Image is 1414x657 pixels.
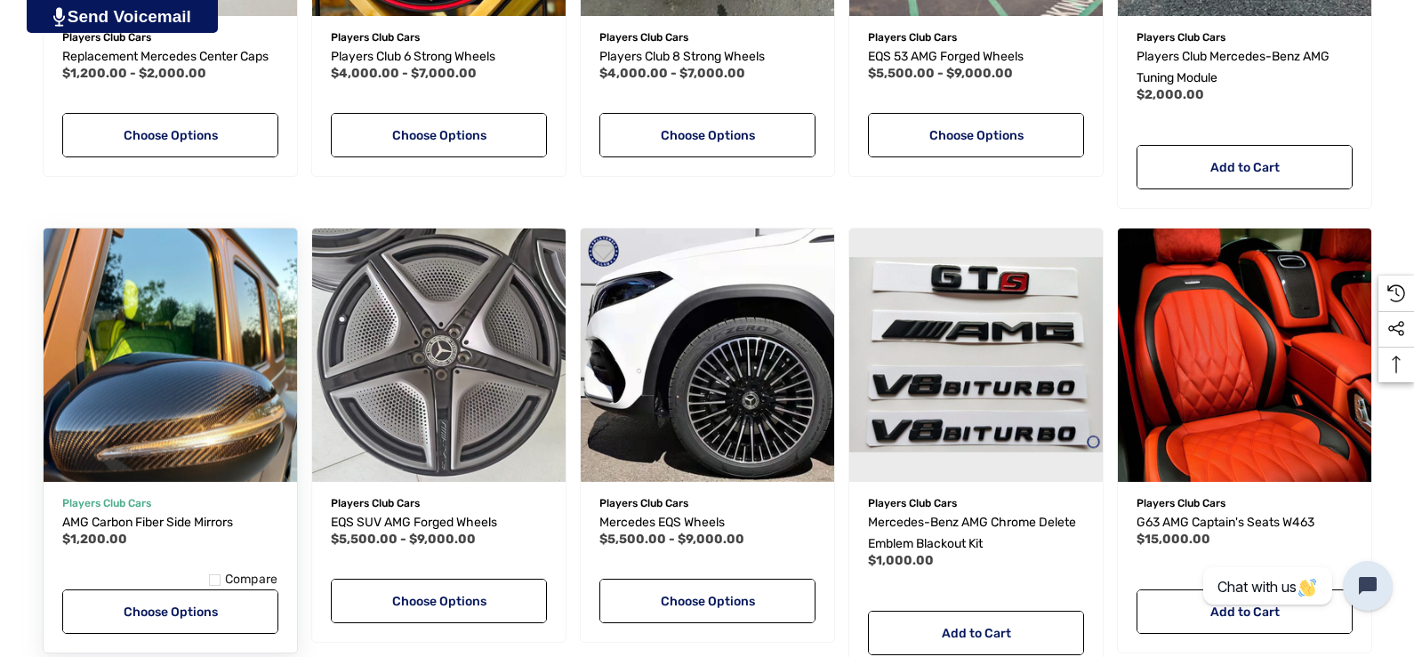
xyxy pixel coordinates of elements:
svg: Top [1378,356,1414,373]
a: Players Club 6 Strong Wheels,Price range from $4,000.00 to $7,000.00 [331,46,547,68]
a: G63 AMG Captain's Seats W463,$15,000.00 [1118,228,1371,482]
p: Players Club Cars [331,26,547,49]
svg: Social Media [1387,320,1405,338]
p: Players Club Cars [868,492,1084,515]
span: $1,200.00 [62,532,127,547]
a: Players Club 8 Strong Wheels,Price range from $4,000.00 to $7,000.00 [599,46,815,68]
a: G63 AMG Captain's Seats W463,$15,000.00 [1137,512,1353,533]
span: $4,000.00 - $7,000.00 [331,66,477,81]
p: Players Club Cars [599,492,815,515]
span: AMG Carbon Fiber Side Mirrors [62,515,233,530]
span: $5,500.00 - $9,000.00 [331,532,476,547]
span: $1,200.00 - $2,000.00 [62,66,206,81]
a: Mercedes-Benz AMG Chrome Delete Emblem Blackout Kit,$1,000.00 [849,228,1103,482]
img: Mercedes EQS Wheels [581,228,834,482]
span: $15,000.00 [1137,532,1210,547]
p: Players Club Cars [331,492,547,515]
img: Custom G Wagon Interior [1118,228,1371,482]
span: EQS 53 AMG Forged Wheels [868,49,1024,64]
a: Choose Options [62,589,278,634]
img: AMG Carbon Fiber Side Mirrors [30,215,309,494]
span: Mercedes EQS Wheels [599,515,725,530]
a: Choose Options [331,579,547,623]
span: Compare [225,572,278,588]
a: EQS 53 AMG Forged Wheels,Price range from $5,500.00 to $9,000.00 [868,46,1084,68]
a: Choose Options [599,579,815,623]
span: G63 AMG Captain's Seats W463 [1137,515,1314,530]
a: Choose Options [868,113,1084,157]
span: Replacement Mercedes Center Caps [62,49,269,64]
span: EQS SUV AMG Forged Wheels [331,515,497,530]
p: Players Club Cars [599,26,815,49]
a: Add to Cart [868,611,1084,655]
p: Players Club Cars [62,492,278,515]
a: Mercedes EQS Wheels,Price range from $5,500.00 to $9,000.00 [599,512,815,533]
span: $2,000.00 [1137,87,1204,102]
p: Players Club Cars [62,26,278,49]
a: Choose Options [331,113,547,157]
a: AMG Carbon Fiber Side Mirrors,$1,200.00 [44,228,297,482]
p: Players Club Cars [1137,492,1353,515]
span: $5,500.00 - $9,000.00 [599,532,744,547]
span: $1,000.00 [868,553,934,568]
a: EQS SUV AMG Forged Wheels,Price range from $5,500.00 to $9,000.00 [331,512,547,533]
span: $5,500.00 - $9,000.00 [868,66,1013,81]
a: Choose Options [599,113,815,157]
a: Players Club Mercedes-Benz AMG Tuning Module,$2,000.00 [1137,46,1353,89]
span: Players Club 8 Strong Wheels [599,49,765,64]
a: AMG Carbon Fiber Side Mirrors,$1,200.00 [62,512,278,533]
a: Mercedes EQS Wheels,Price range from $5,500.00 to $9,000.00 [581,228,834,482]
img: Mercedes EQS Wheels [312,228,566,482]
a: Add to Cart [1137,589,1353,634]
svg: Recently Viewed [1387,284,1405,302]
a: Add to Cart [1137,145,1353,189]
a: Mercedes-Benz AMG Chrome Delete Emblem Blackout Kit,$1,000.00 [868,512,1084,555]
span: $4,000.00 - $7,000.00 [599,66,745,81]
a: EQS SUV AMG Forged Wheels,Price range from $5,500.00 to $9,000.00 [312,228,566,482]
p: Players Club Cars [1137,26,1353,49]
img: PjwhLS0gR2VuZXJhdG9yOiBHcmF2aXQuaW8gLS0+PHN2ZyB4bWxucz0iaHR0cDovL3d3dy53My5vcmcvMjAwMC9zdmciIHhtb... [53,7,65,27]
span: Mercedes-Benz AMG Chrome Delete Emblem Blackout Kit [868,515,1076,551]
a: Replacement Mercedes Center Caps,Price range from $1,200.00 to $2,000.00 [62,46,278,68]
span: Players Club 6 Strong Wheels [331,49,495,64]
a: Choose Options [62,113,278,157]
img: Mercedes Emblem Blackout Kit [849,228,1103,482]
p: Players Club Cars [868,26,1084,49]
span: Players Club Mercedes-Benz AMG Tuning Module [1137,49,1330,85]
